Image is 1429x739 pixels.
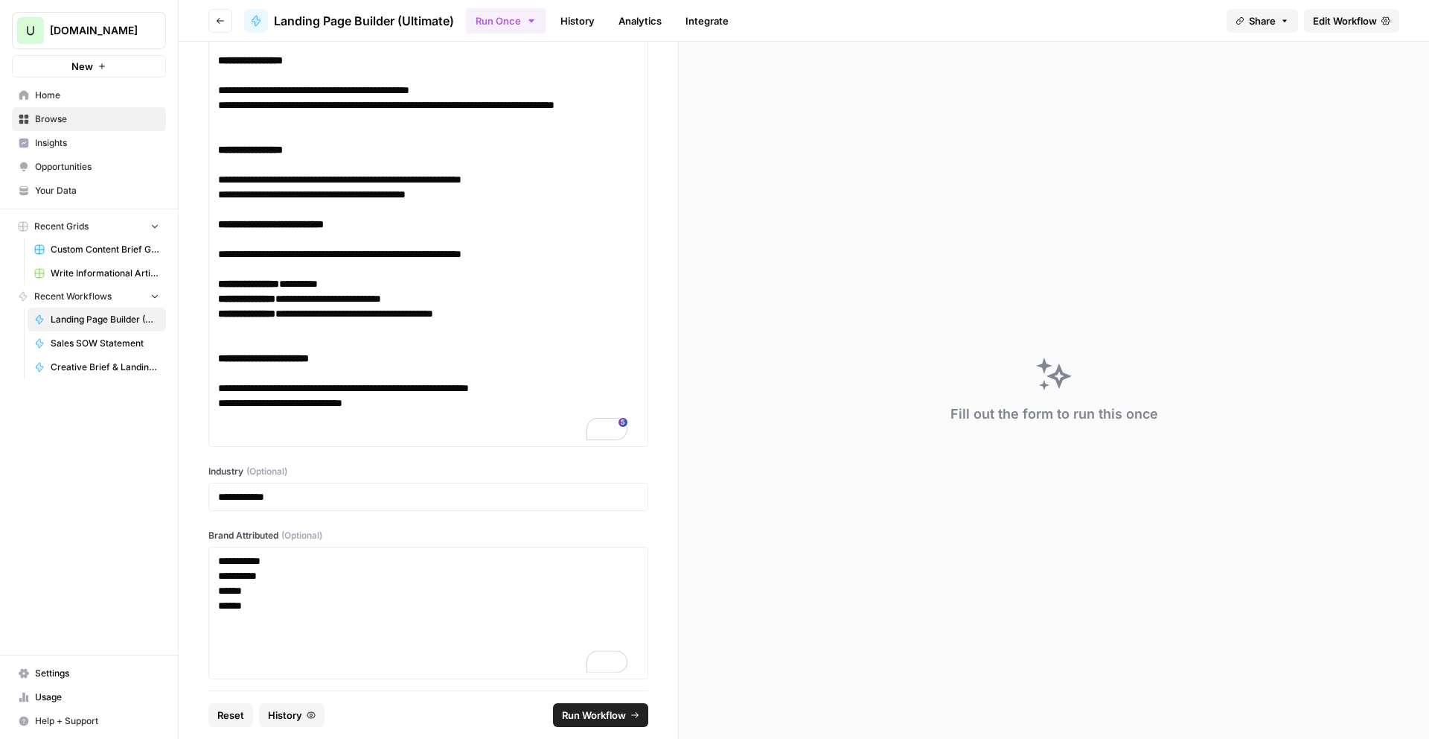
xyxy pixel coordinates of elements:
[35,160,159,174] span: Opportunities
[50,23,140,38] span: [DOMAIN_NAME]
[35,691,159,704] span: Usage
[217,708,244,723] span: Reset
[1304,9,1399,33] a: Edit Workflow
[218,554,639,673] div: To enrich screen reader interactions, please activate Accessibility in Grammarly extension settings
[677,9,738,33] a: Integrate
[12,285,166,308] button: Recent Workflows
[51,313,159,326] span: Landing Page Builder (Ultimate)
[12,12,166,49] button: Workspace: Upgrow.io
[35,89,159,102] span: Home
[28,332,166,355] a: Sales SOW Statement
[1227,9,1298,33] button: Share
[562,708,626,723] span: Run Workflow
[51,243,159,256] span: Custom Content Brief Grid
[12,685,166,709] a: Usage
[12,662,166,685] a: Settings
[35,714,159,728] span: Help + Support
[950,404,1158,425] div: Fill out the form to run this once
[12,131,166,155] a: Insights
[244,9,454,33] a: Landing Page Builder (Ultimate)
[12,55,166,77] button: New
[35,112,159,126] span: Browse
[51,361,159,374] span: Creative Brief & Landing Page Copy Creator
[51,337,159,350] span: Sales SOW Statement
[208,465,648,478] label: Industry
[208,529,648,542] label: Brand Attributed
[553,703,648,727] button: Run Workflow
[35,667,159,680] span: Settings
[34,220,89,233] span: Recent Grids
[281,529,322,542] span: (Optional)
[12,709,166,733] button: Help + Support
[246,465,287,478] span: (Optional)
[28,261,166,285] a: Write Informational Article
[466,8,546,34] button: Run Once
[12,107,166,131] a: Browse
[34,290,112,303] span: Recent Workflows
[71,59,93,74] span: New
[12,83,166,107] a: Home
[26,22,35,39] span: U
[610,9,671,33] a: Analytics
[274,12,454,30] span: Landing Page Builder (Ultimate)
[28,355,166,379] a: Creative Brief & Landing Page Copy Creator
[259,703,325,727] button: History
[1313,13,1377,28] span: Edit Workflow
[28,238,166,261] a: Custom Content Brief Grid
[1249,13,1276,28] span: Share
[35,136,159,150] span: Insights
[12,155,166,179] a: Opportunities
[268,708,302,723] span: History
[12,215,166,238] button: Recent Grids
[51,267,159,280] span: Write Informational Article
[552,9,604,33] a: History
[208,703,253,727] button: Reset
[12,179,166,203] a: Your Data
[35,184,159,197] span: Your Data
[28,308,166,332] a: Landing Page Builder (Ultimate)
